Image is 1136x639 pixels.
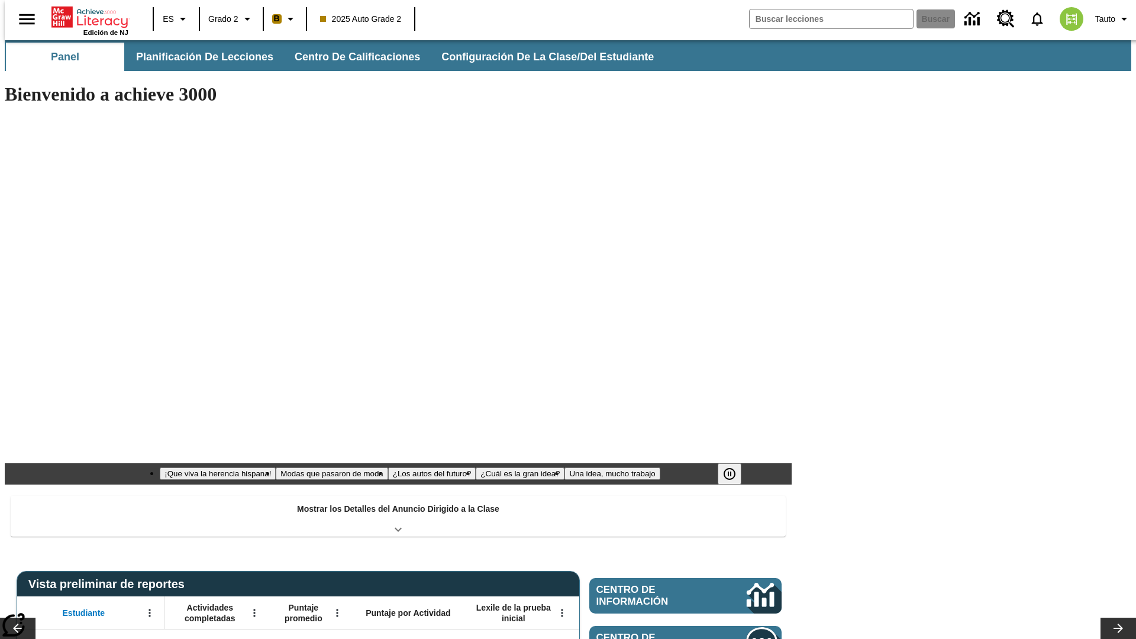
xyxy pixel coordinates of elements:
[596,584,707,608] span: Centro de información
[957,3,990,35] a: Centro de información
[328,604,346,622] button: Abrir menú
[285,43,430,71] button: Centro de calificaciones
[276,467,388,480] button: Diapositiva 2 Modas que pasaron de moda
[204,8,259,30] button: Grado: Grado 2, Elige un grado
[157,8,195,30] button: Lenguaje: ES, Selecciona un idioma
[1022,4,1053,34] a: Notificaciones
[163,13,174,25] span: ES
[6,43,124,71] button: Panel
[51,5,128,29] a: Portada
[246,604,263,622] button: Abrir menú
[366,608,450,618] span: Puntaje por Actividad
[5,83,792,105] h1: Bienvenido a achieve 3000
[553,604,571,622] button: Abrir menú
[990,3,1022,35] a: Centro de recursos, Se abrirá en una pestaña nueva.
[1090,8,1136,30] button: Perfil/Configuración
[11,496,786,537] div: Mostrar los Detalles del Anuncio Dirigido a la Clase
[388,467,476,480] button: Diapositiva 3 ¿Los autos del futuro?
[51,4,128,36] div: Portada
[9,2,44,37] button: Abrir el menú lateral
[718,463,753,485] div: Pausar
[141,604,159,622] button: Abrir menú
[1100,618,1136,639] button: Carrusel de lecciones, seguir
[160,467,276,480] button: Diapositiva 1 ¡Que viva la herencia hispana!
[1060,7,1083,31] img: avatar image
[28,577,191,591] span: Vista preliminar de reportes
[5,43,664,71] div: Subbarra de navegación
[470,602,557,624] span: Lexile de la prueba inicial
[589,578,782,614] a: Centro de información
[1095,13,1115,25] span: Tauto
[750,9,913,28] input: Buscar campo
[275,602,332,624] span: Puntaje promedio
[5,40,1131,71] div: Subbarra de navegación
[274,11,280,26] span: B
[267,8,302,30] button: Boost El color de la clase es anaranjado claro. Cambiar el color de la clase.
[171,602,249,624] span: Actividades completadas
[83,29,128,36] span: Edición de NJ
[564,467,660,480] button: Diapositiva 5 Una idea, mucho trabajo
[1053,4,1090,34] button: Escoja un nuevo avatar
[63,608,105,618] span: Estudiante
[208,13,238,25] span: Grado 2
[476,467,564,480] button: Diapositiva 4 ¿Cuál es la gran idea?
[432,43,663,71] button: Configuración de la clase/del estudiante
[297,503,499,515] p: Mostrar los Detalles del Anuncio Dirigido a la Clase
[718,463,741,485] button: Pausar
[127,43,283,71] button: Planificación de lecciones
[320,13,402,25] span: 2025 Auto Grade 2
